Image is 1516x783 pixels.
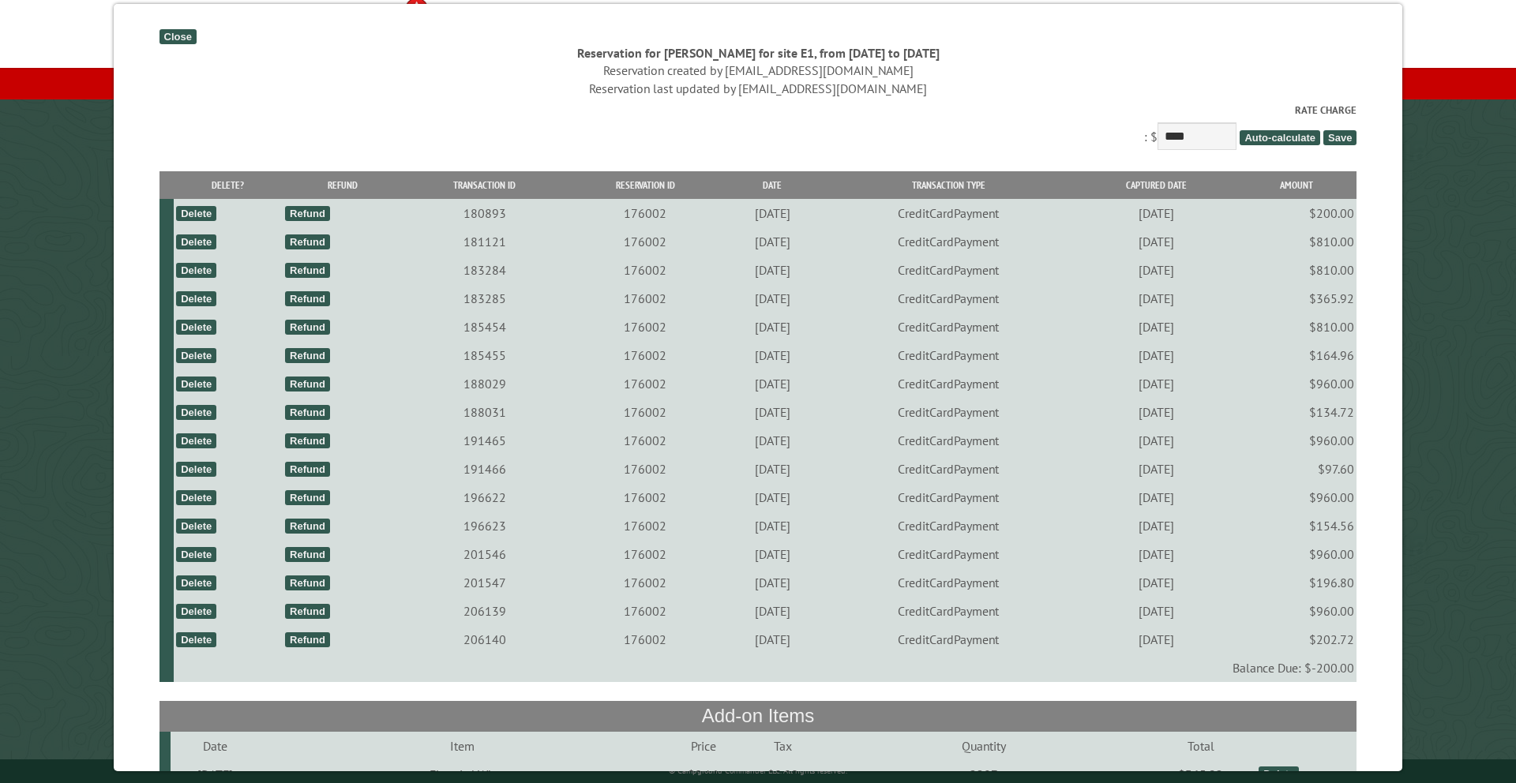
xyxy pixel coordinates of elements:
div: Refund [285,604,330,619]
td: $97.60 [1236,455,1357,483]
td: [DATE] [723,568,820,597]
td: [DATE] [723,426,820,455]
div: Refund [285,575,330,590]
td: 176002 [567,625,724,654]
div: Refund [285,519,330,534]
td: 176002 [567,568,724,597]
td: Item [261,732,664,760]
td: 188029 [403,369,567,398]
td: $960.00 [1236,483,1357,511]
td: $960.00 [1236,426,1357,455]
div: Refund [285,405,330,420]
td: CreditCardPayment [821,455,1076,483]
td: $202.72 [1236,625,1357,654]
td: 176002 [567,313,724,341]
td: [DATE] [1076,256,1236,284]
td: [DATE] [1076,483,1236,511]
td: [DATE] [723,341,820,369]
div: Refund [285,462,330,477]
div: Delete [176,206,216,221]
td: [DATE] [723,256,820,284]
td: $200.00 [1236,199,1357,227]
td: 206139 [403,597,567,625]
td: Balance Due: $-200.00 [174,654,1357,682]
td: $810.00 [1236,227,1357,256]
td: [DATE] [1076,625,1236,654]
td: [DATE] [723,483,820,511]
div: Refund [285,547,330,562]
td: 176002 [567,426,724,455]
label: Rate Charge [159,103,1357,118]
div: Delete [176,575,216,590]
div: Refund [285,348,330,363]
div: Delete [176,320,216,335]
td: 176002 [567,227,724,256]
td: CreditCardPayment [821,256,1076,284]
th: Date [723,171,820,199]
td: [DATE] [723,398,820,426]
div: Reservation for [PERSON_NAME] for site E1, from [DATE] to [DATE] [159,44,1357,62]
div: Delete [176,234,216,249]
td: 206140 [403,625,567,654]
td: [DATE] [723,597,820,625]
div: Refund [285,632,330,647]
td: 191465 [403,426,567,455]
div: Delete [176,377,216,391]
td: [DATE] [1076,227,1236,256]
th: Delete? [174,171,283,199]
td: [DATE] [1076,369,1236,398]
div: Delete [176,348,216,363]
td: CreditCardPayment [821,398,1076,426]
td: [DATE] [1076,568,1236,597]
div: Delete [176,490,216,505]
td: $810.00 [1236,256,1357,284]
td: Quantity [823,732,1146,760]
div: Refund [285,291,330,306]
td: CreditCardPayment [821,341,1076,369]
td: CreditCardPayment [821,369,1076,398]
td: CreditCardPayment [821,483,1076,511]
td: CreditCardPayment [821,313,1076,341]
td: [DATE] [1076,540,1236,568]
td: $196.80 [1236,568,1357,597]
td: 196622 [403,483,567,511]
td: [DATE] [723,199,820,227]
td: 185455 [403,341,567,369]
td: $960.00 [1236,597,1357,625]
td: Price [663,732,743,760]
td: 176002 [567,256,724,284]
td: 191466 [403,455,567,483]
td: 196623 [403,511,567,540]
td: 176002 [567,398,724,426]
td: [DATE] [1076,511,1236,540]
div: Delete [176,632,216,647]
div: Close [159,29,197,44]
td: [DATE] [1076,398,1236,426]
td: $134.72 [1236,398,1357,426]
div: Delete [176,405,216,420]
div: Refund [285,206,330,221]
td: $960.00 [1236,369,1357,398]
div: Delete [176,547,216,562]
td: [DATE] [1076,313,1236,341]
td: $365.92 [1236,284,1357,313]
div: Delete [176,604,216,619]
div: : $ [159,103,1357,154]
td: $154.56 [1236,511,1357,540]
th: Reservation ID [567,171,724,199]
td: 185454 [403,313,567,341]
th: Amount [1236,171,1357,199]
td: 201547 [403,568,567,597]
td: CreditCardPayment [821,511,1076,540]
td: CreditCardPayment [821,568,1076,597]
td: [DATE] [723,227,820,256]
th: Transaction ID [403,171,567,199]
div: Refund [285,320,330,335]
th: Captured Date [1076,171,1236,199]
div: Delete [176,433,216,448]
td: [DATE] [1076,426,1236,455]
th: Refund [283,171,403,199]
div: Reservation created by [EMAIL_ADDRESS][DOMAIN_NAME] [159,62,1357,79]
th: Transaction Type [821,171,1076,199]
td: CreditCardPayment [821,426,1076,455]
